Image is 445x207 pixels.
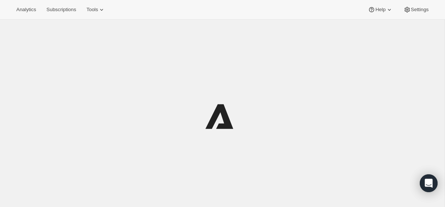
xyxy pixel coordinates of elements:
span: Tools [86,7,98,13]
div: Open Intercom Messenger [420,174,438,192]
span: Help [375,7,385,13]
button: Subscriptions [42,4,80,15]
button: Analytics [12,4,40,15]
span: Analytics [16,7,36,13]
span: Subscriptions [46,7,76,13]
button: Tools [82,4,110,15]
span: Settings [411,7,429,13]
button: Settings [399,4,433,15]
button: Help [363,4,397,15]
